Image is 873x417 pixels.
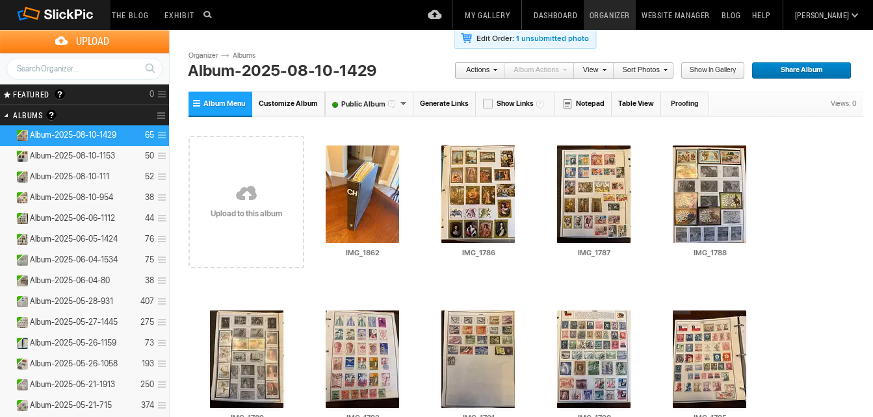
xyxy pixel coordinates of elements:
a: Show in Gallery [681,62,745,79]
h2: Albums [13,105,122,125]
a: View [574,62,606,79]
img: IMG_1787.webp [557,145,631,243]
span: Share Album [751,62,842,79]
ins: Public Album [11,255,29,266]
a: Album Actions [504,62,567,79]
img: IMG_1790.webp [557,310,631,408]
a: Actions [454,62,497,79]
span: Album-2025-05-27-1445 [30,317,118,327]
input: IMG_1786 [429,247,528,259]
span: Album Menu [203,99,245,108]
input: Search photos on SlickPic... [202,6,217,22]
ins: Public Album [11,192,29,203]
span: Upload [16,30,169,53]
img: IMG_1789.webp [210,310,283,408]
a: Expand [1,171,14,181]
font: Public Album [326,100,400,108]
ins: Public Album [11,317,29,328]
a: Generate Links [413,92,476,116]
a: Expand [1,151,14,160]
img: IMG_1786.webp [441,145,515,243]
ins: Public Album [11,400,29,411]
a: Expand [1,400,14,410]
span: Album-2025-05-28-931 [30,296,113,307]
a: Expand [1,317,14,327]
a: Albums [229,51,268,61]
span: Album-2025-06-04-1534 [30,255,118,265]
ins: Public Album [11,338,29,349]
span: Show in Gallery [681,62,736,79]
a: Proofing [661,92,709,116]
img: IMG_1788.webp [673,145,746,243]
a: 1 unsubmitted photo [516,34,589,44]
span: Album-2025-06-04-80 [30,275,110,286]
a: Expand [1,338,14,347]
a: Expand [1,275,14,285]
a: Notepad [555,92,612,116]
span: Album-2025-06-05-1424 [30,234,118,244]
input: IMG_1788 [660,247,759,259]
img: IMG_1795_v1.webp [673,310,746,408]
span: Album-2025-05-26-1159 [30,338,116,348]
span: Album-2025-05-26-1058 [30,359,118,369]
ins: Public Album [11,234,29,245]
input: Search Organizer... [7,58,163,80]
a: Expand [1,359,14,368]
a: Collapse [1,130,14,140]
ins: Public Album [11,296,29,307]
a: Search [138,57,162,79]
span: Album-2025-08-10-1153 [30,151,115,161]
ins: Public Album [11,359,29,370]
span: FEATURED [9,89,49,99]
span: Album-2025-08-10-954 [30,192,113,203]
a: Sort Photos [614,62,668,79]
span: Album-2025-08-10-1429 [30,130,116,140]
span: Album-2025-05-21-1913 [30,379,115,390]
input: IMG_1862 [313,247,412,259]
b: Edit Order: [476,34,514,44]
ins: Public Album [11,379,29,390]
a: Show Links [476,92,555,116]
img: IMG_1862.webp [326,145,399,243]
a: Expand [1,379,14,389]
span: Album-2025-05-21-715 [30,400,112,411]
a: Expand [1,296,14,306]
ins: Public Album [11,213,29,224]
a: Expand [1,213,14,223]
span: Album-2025-06-06-1112 [30,213,115,223]
span: Album-2025-08-10-111 [30,171,109,182]
a: Expand [1,255,14,264]
ins: Public Album [11,171,29,183]
img: IMG_1792.webp [326,310,399,408]
a: Expand [1,234,14,244]
div: Views: 0 [824,92,863,116]
span: Customize Album [259,99,318,108]
ins: Public Album [11,275,29,286]
input: IMG_1787 [545,247,644,259]
a: Table View [612,92,661,116]
ins: Public Album [11,130,29,141]
img: IMG_1791.webp [441,310,515,408]
a: Expand [1,192,14,202]
ins: Public Album [11,151,29,162]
